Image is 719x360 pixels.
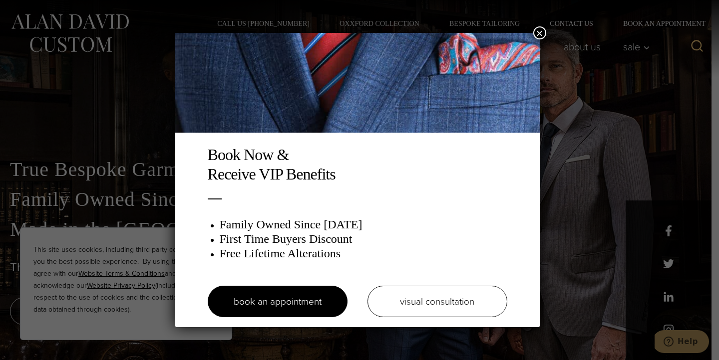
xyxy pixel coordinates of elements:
[208,145,507,183] h2: Book Now & Receive VIP Benefits
[208,286,348,317] a: book an appointment
[220,232,507,246] h3: First Time Buyers Discount
[367,286,507,317] a: visual consultation
[220,217,507,232] h3: Family Owned Since [DATE]
[23,7,43,16] span: Help
[533,26,546,39] button: Close
[220,246,507,261] h3: Free Lifetime Alterations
